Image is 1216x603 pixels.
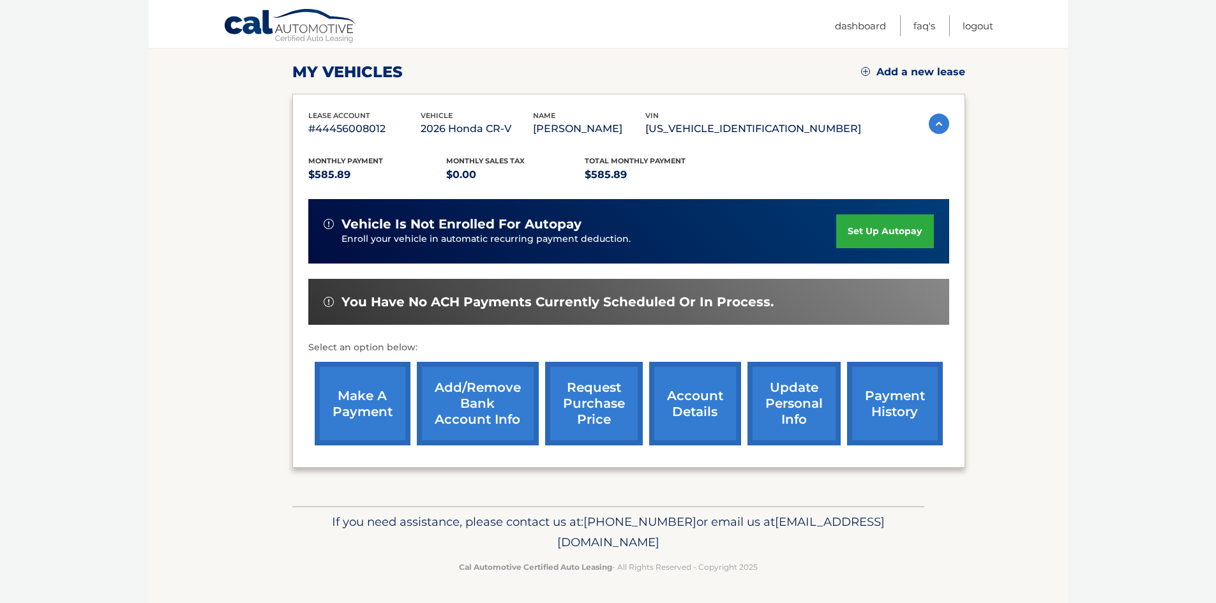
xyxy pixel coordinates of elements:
[583,514,696,529] span: [PHONE_NUMBER]
[421,120,533,138] p: 2026 Honda CR-V
[301,512,916,553] p: If you need assistance, please contact us at: or email us at
[342,216,582,232] span: vehicle is not enrolled for autopay
[446,166,585,184] p: $0.00
[929,114,949,134] img: accordion-active.svg
[417,362,539,445] a: Add/Remove bank account info
[292,63,403,82] h2: my vehicles
[308,340,949,355] p: Select an option below:
[223,8,357,45] a: Cal Automotive
[315,362,410,445] a: make a payment
[533,111,555,120] span: name
[645,111,659,120] span: vin
[308,111,370,120] span: lease account
[324,297,334,307] img: alert-white.svg
[963,15,993,36] a: Logout
[446,156,525,165] span: Monthly sales Tax
[645,120,861,138] p: [US_VEHICLE_IDENTIFICATION_NUMBER]
[861,66,965,78] a: Add a new lease
[308,166,447,184] p: $585.89
[421,111,453,120] span: vehicle
[324,219,334,229] img: alert-white.svg
[913,15,935,36] a: FAQ's
[557,514,885,549] span: [EMAIL_ADDRESS][DOMAIN_NAME]
[836,214,933,248] a: set up autopay
[545,362,643,445] a: request purchase price
[342,294,774,310] span: You have no ACH payments currently scheduled or in process.
[847,362,943,445] a: payment history
[585,166,723,184] p: $585.89
[342,232,837,246] p: Enroll your vehicle in automatic recurring payment deduction.
[301,560,916,574] p: - All Rights Reserved - Copyright 2025
[861,67,870,76] img: add.svg
[459,562,612,572] strong: Cal Automotive Certified Auto Leasing
[308,156,383,165] span: Monthly Payment
[533,120,645,138] p: [PERSON_NAME]
[835,15,886,36] a: Dashboard
[649,362,741,445] a: account details
[585,156,686,165] span: Total Monthly Payment
[747,362,841,445] a: update personal info
[308,120,421,138] p: #44456008012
